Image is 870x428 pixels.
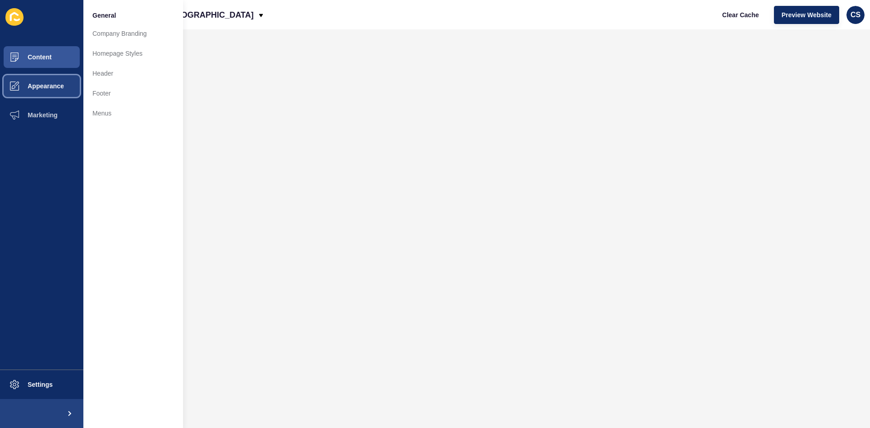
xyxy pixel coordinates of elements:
span: General [92,11,116,20]
a: Header [83,63,183,83]
a: Menus [83,103,183,123]
a: Homepage Styles [83,43,183,63]
button: Preview Website [774,6,839,24]
span: Clear Cache [722,10,759,19]
button: Clear Cache [715,6,767,24]
a: Company Branding [83,24,183,43]
span: CS [851,10,860,19]
span: Preview Website [782,10,831,19]
a: Footer [83,83,183,103]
